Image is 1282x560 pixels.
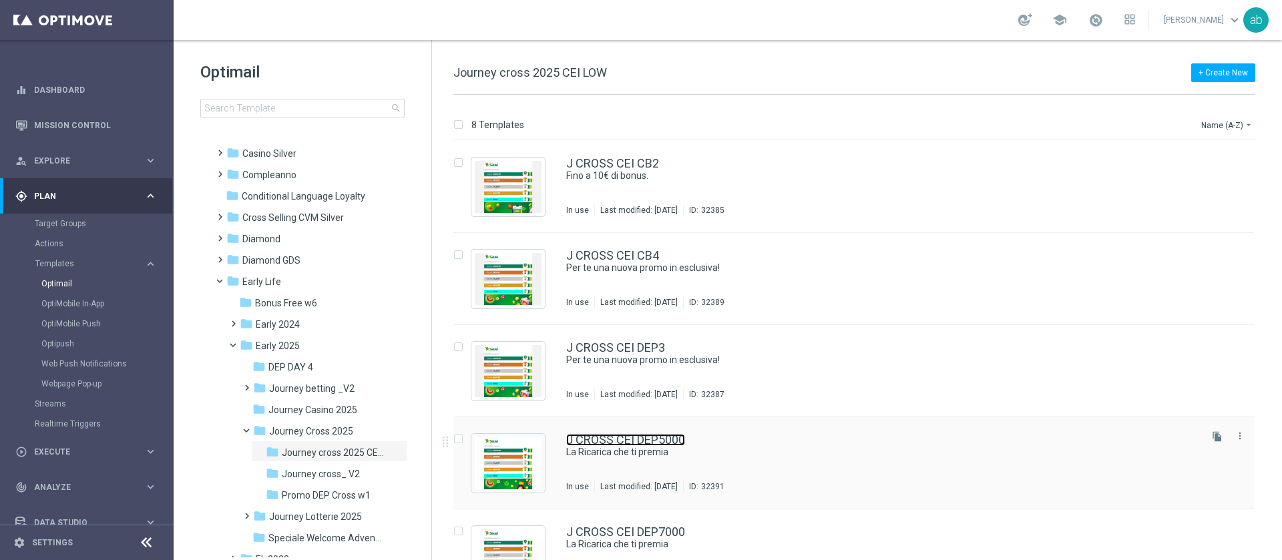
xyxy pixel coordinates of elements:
span: Journey betting _V2 [269,382,355,394]
div: 32389 [701,297,724,308]
div: Per te una nuova promo in esclusiva! [566,354,1198,366]
a: J CROSS CEI CB2 [566,158,659,170]
a: [PERSON_NAME]keyboard_arrow_down [1162,10,1243,30]
a: J CROSS CEI DEP7000 [566,526,685,538]
i: keyboard_arrow_right [144,481,157,493]
div: In use [566,297,589,308]
i: folder [226,253,240,266]
i: keyboard_arrow_right [144,154,157,167]
div: Explore [15,155,144,167]
div: Analyze [15,481,144,493]
span: Journey cross 2025 CEI LOW [282,447,386,459]
i: keyboard_arrow_right [144,190,157,202]
div: person_search Explore keyboard_arrow_right [15,156,158,166]
div: Fino a 10€ di bonus. [566,170,1198,182]
i: folder [266,488,279,501]
div: Optipush [41,334,172,354]
i: folder [226,232,240,245]
i: more_vert [1235,431,1245,441]
i: folder [252,402,266,416]
i: keyboard_arrow_right [144,258,157,270]
span: Compleanno [242,169,296,181]
div: ID: [683,389,724,400]
a: J CROSS CEI DEP3 [566,342,665,354]
div: Last modified: [DATE] [595,297,683,308]
span: Early 2024 [256,318,300,330]
i: folder [226,189,239,202]
div: Web Push Notifications [41,354,172,374]
i: equalizer [15,84,27,96]
div: Webpage Pop-up [41,374,172,394]
div: Optimail [41,274,172,294]
button: Templates keyboard_arrow_right [35,258,158,269]
a: Webpage Pop-up [41,378,139,389]
div: Last modified: [DATE] [595,205,683,216]
div: ID: [683,297,724,308]
i: file_copy [1212,431,1223,442]
a: Streams [35,398,139,409]
div: Templates [35,254,172,394]
div: ab [1243,7,1269,33]
span: Execute [34,448,144,456]
a: La Ricarica che ti premia [566,538,1167,551]
button: file_copy [1209,428,1226,445]
span: Casino Silver [242,148,296,160]
i: track_changes [15,481,27,493]
a: OptiMobile In-App [41,298,139,309]
div: Last modified: [DATE] [595,389,683,400]
div: La Ricarica che ti premia [566,446,1198,459]
i: settings [13,537,25,549]
i: folder [226,146,240,160]
div: Per te una nuova promo in esclusiva! [566,262,1198,274]
div: gps_fixed Plan keyboard_arrow_right [15,191,158,202]
i: person_search [15,155,27,167]
i: play_circle_outline [15,446,27,458]
div: 32391 [701,481,724,492]
span: Templates [35,260,131,268]
i: folder [252,360,266,373]
span: Conditional Language Loyalty [242,190,365,202]
span: Journey Lotterie 2025 [269,511,362,523]
span: Speciale Welcome Adventure [268,532,384,544]
div: Last modified: [DATE] [595,481,683,492]
div: 32387 [701,389,724,400]
div: Press SPACE to select this row. [440,233,1279,325]
span: Early Life [242,276,281,288]
i: folder [252,531,266,544]
span: search [391,103,401,113]
i: folder [226,274,240,288]
button: Mission Control [15,120,158,131]
img: 32389.jpeg [475,253,542,305]
p: 8 Templates [471,119,524,131]
button: Data Studio keyboard_arrow_right [15,517,158,528]
button: + Create New [1191,63,1255,82]
img: 32391.jpeg [475,437,542,489]
div: ID: [683,205,724,216]
span: Journey Cross 2025 [269,425,353,437]
div: Press SPACE to select this row. [440,141,1279,233]
div: La Ricarica che ti premia [566,538,1198,551]
span: Data Studio [34,519,144,527]
i: folder [240,317,253,330]
i: folder [226,210,240,224]
i: folder [240,338,253,352]
a: Fino a 10€ di bonus. [566,170,1167,182]
a: Optimail [41,278,139,289]
img: 32385.jpeg [475,161,542,213]
a: Per te una nuova promo in esclusiva! [566,262,1167,274]
div: equalizer Dashboard [15,85,158,95]
span: Journey cross 2025 CEI LOW [453,65,607,79]
i: folder [266,467,279,480]
a: Web Push Notifications [41,358,139,369]
button: play_circle_outline Execute keyboard_arrow_right [15,447,158,457]
div: Dashboard [15,72,157,107]
a: J CROSS CEI DEP5000 [566,434,685,446]
a: Dashboard [34,72,157,107]
i: keyboard_arrow_right [144,516,157,529]
div: OptiMobile Push [41,314,172,334]
a: Settings [32,539,73,547]
div: In use [566,205,589,216]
